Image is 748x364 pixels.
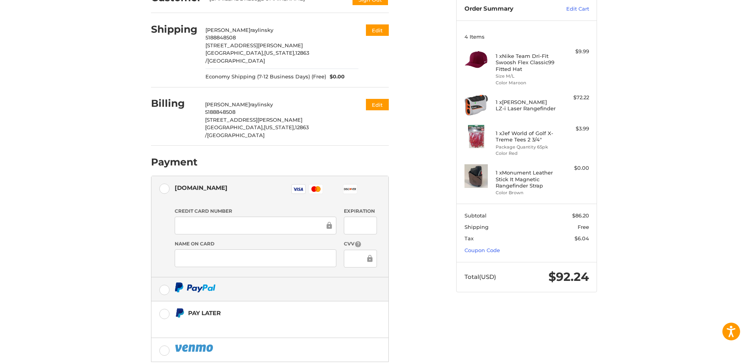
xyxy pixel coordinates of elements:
button: Edit [366,99,389,110]
h3: Order Summary [464,5,549,13]
div: $9.99 [558,48,589,56]
span: 5188848508 [205,34,236,41]
div: [DOMAIN_NAME] [175,181,228,194]
span: Free [578,224,589,230]
span: Subtotal [464,212,487,219]
span: [US_STATE], [264,50,295,56]
span: raylinsky [250,27,273,33]
label: CVV [344,240,377,248]
h4: 1 x Jef World of Golf X-Treme Tees 2 3/4" [496,130,556,143]
div: $0.00 [558,164,589,172]
span: $0.00 [326,73,345,81]
li: Color Red [496,150,556,157]
a: Coupon Code [464,247,500,253]
span: 5188848508 [205,109,235,115]
a: Edit Cart [549,5,589,13]
span: raylinsky [250,101,273,108]
span: [GEOGRAPHIC_DATA], [205,50,264,56]
span: $6.04 [575,235,589,241]
span: Total (USD) [464,273,496,280]
div: $3.99 [558,125,589,133]
li: Size M/L [496,73,556,80]
span: [PERSON_NAME] [205,101,250,108]
span: 12863 / [205,124,309,138]
span: Tax [464,235,474,241]
label: Expiration [344,208,377,215]
button: Edit [366,24,389,36]
span: [GEOGRAPHIC_DATA] [207,132,265,138]
h4: 1 x Nike Team Dri-Fit Swoosh Flex Classic99 Fitted Hat [496,53,556,72]
span: Economy Shipping (7-12 Business Days) (Free) [205,73,326,81]
span: [GEOGRAPHIC_DATA] [207,58,265,64]
h2: Billing [151,97,197,110]
span: $92.24 [548,269,589,284]
span: $86.20 [572,212,589,219]
h4: 1 x Monument Leather Stick It Magnetic Rangefinder Strap [496,169,556,189]
li: Color Maroon [496,80,556,86]
h4: 1 x [PERSON_NAME] LZ-i Laser Rangefinder [496,99,556,112]
div: Pay Later [188,306,339,319]
h3: 4 Items [464,33,589,40]
span: 12863 / [205,50,309,64]
h2: Payment [151,156,198,168]
li: Package Quantity 65pk [496,144,556,150]
h2: Shipping [151,23,198,35]
li: Color Brown [496,189,556,196]
span: [PERSON_NAME] [205,27,250,33]
img: PayPal icon [175,343,215,353]
label: Name on Card [175,240,336,247]
img: PayPal icon [175,282,216,292]
span: [GEOGRAPHIC_DATA], [205,124,264,130]
label: Credit Card Number [175,208,336,215]
div: $72.22 [558,94,589,102]
span: Shipping [464,224,489,230]
span: [STREET_ADDRESS][PERSON_NAME] [205,42,303,48]
img: Pay Later icon [175,308,185,318]
span: [STREET_ADDRESS][PERSON_NAME] [205,117,302,123]
span: [US_STATE], [264,124,295,130]
iframe: PayPal Message 1 [175,321,339,328]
